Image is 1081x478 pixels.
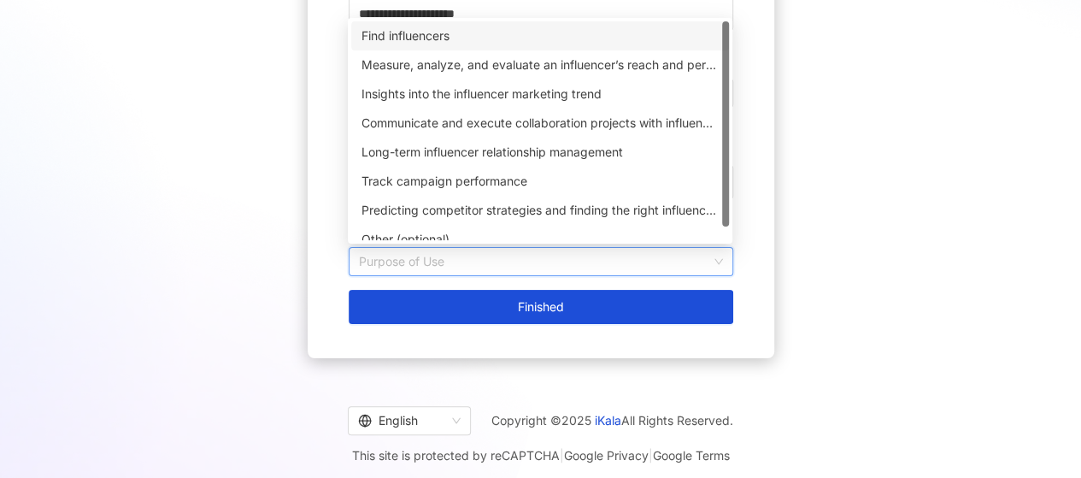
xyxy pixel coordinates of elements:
[351,21,729,50] div: Find influencers
[352,446,730,466] span: This site is protected by reCAPTCHA
[653,448,730,463] a: Google Terms
[491,410,733,431] span: Copyright © 2025 All Rights Reserved.
[351,196,729,225] div: Predicting competitor strategies and finding the right influencers
[358,407,445,434] div: English
[361,172,719,191] div: Track campaign performance
[518,300,564,314] span: Finished
[361,143,719,162] div: Long-term influencer relationship management
[351,80,729,109] div: Insights into the influencer marketing trend
[351,138,729,167] div: Long-term influencer relationship management
[361,85,719,103] div: Insights into the influencer marketing trend
[649,448,653,463] span: |
[351,225,729,254] div: Other (optional)
[361,230,719,249] div: Other (optional)
[564,448,649,463] a: Google Privacy
[361,56,719,74] div: Measure, analyze, and evaluate an influencer’s reach and performance on social media
[349,290,733,324] button: Finished
[361,114,719,133] div: Communicate and execute collaboration projects with influencers
[595,413,621,428] a: iKala
[361,27,719,45] div: Find influencers
[351,50,729,80] div: Measure, analyze, and evaluate an influencer’s reach and performance on social media
[351,167,729,196] div: Track campaign performance
[560,448,564,463] span: |
[351,109,729,138] div: Communicate and execute collaboration projects with influencers
[361,201,719,220] div: Predicting competitor strategies and finding the right influencers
